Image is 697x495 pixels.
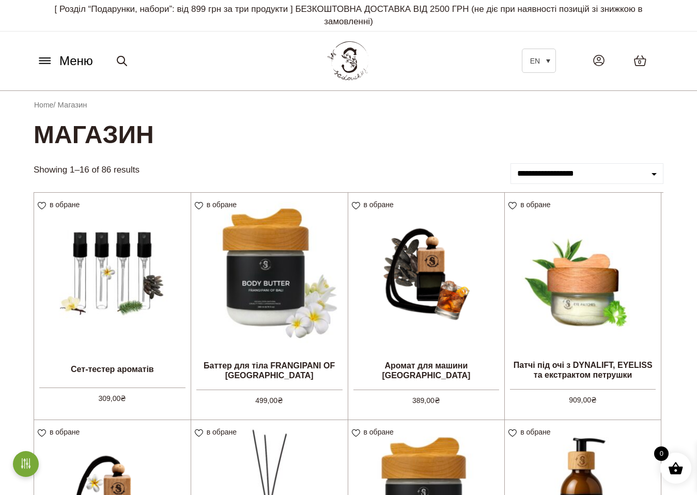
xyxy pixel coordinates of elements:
a: в обране [195,428,240,436]
span: 0 [638,58,641,67]
img: unfavourite.svg [195,202,203,210]
span: в обране [207,200,237,209]
a: Баттер для тіла FRANGIPANI OF [GEOGRAPHIC_DATA] 499,00₴ [191,193,348,404]
img: BY SADOVSKIY [328,41,369,80]
span: EN [530,57,540,65]
span: в обране [50,428,80,436]
a: в обране [38,428,83,436]
img: unfavourite.svg [38,429,46,437]
img: unfavourite.svg [352,429,360,437]
h1: Магазин [34,119,663,151]
bdi: 909,00 [569,396,597,404]
bdi: 389,00 [412,396,440,405]
h2: Сет-тестер ароматів [34,357,191,382]
p: Showing 1–16 of 86 results [34,164,140,176]
h2: Баттер для тіла FRANGIPANI OF [GEOGRAPHIC_DATA] [191,357,348,384]
span: в обране [364,200,394,209]
bdi: 499,00 [255,396,283,405]
span: 0 [654,446,669,461]
a: EN [522,49,556,73]
span: в обране [520,428,550,436]
img: unfavourite.svg [352,202,360,210]
span: в обране [520,200,550,209]
a: Home [34,101,53,109]
nav: Breadcrumb [34,99,663,111]
a: в обране [508,200,554,209]
bdi: 309,00 [98,394,126,403]
span: Меню [59,52,93,70]
span: в обране [50,200,80,209]
h2: Патчі під очі з DYNALIFT, EYELISS та екстрактом петрушки [505,356,661,384]
a: в обране [352,200,397,209]
span: в обране [364,428,394,436]
span: в обране [207,428,237,436]
a: 0 [623,44,657,77]
span: ₴ [277,396,283,405]
span: ₴ [435,396,440,405]
a: Сет-тестер ароматів 309,00₴ [34,193,191,404]
a: Патчі під очі з DYNALIFT, EYELISS та екстрактом петрушки 909,00₴ [505,193,661,404]
button: Меню [34,51,96,71]
img: unfavourite.svg [38,202,46,210]
img: unfavourite.svg [508,202,517,210]
img: unfavourite.svg [195,429,203,437]
a: в обране [38,200,83,209]
h2: Аромат для машини [GEOGRAPHIC_DATA] [348,357,505,384]
select: Shop order [510,163,663,184]
span: ₴ [591,396,597,404]
a: Аромат для машини [GEOGRAPHIC_DATA] 389,00₴ [348,193,505,404]
span: ₴ [120,394,126,403]
img: unfavourite.svg [508,429,517,437]
a: в обране [352,428,397,436]
a: в обране [195,200,240,209]
a: в обране [508,428,554,436]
